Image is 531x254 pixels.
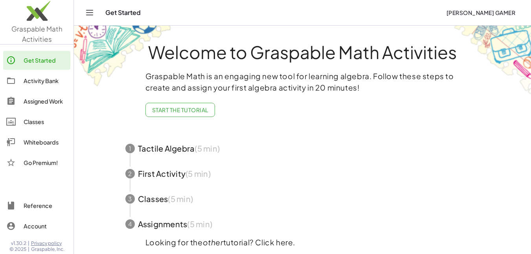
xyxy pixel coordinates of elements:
button: Start the Tutorial [145,103,215,117]
button: [PERSON_NAME] Gamer [440,6,522,20]
a: Reference [3,196,70,215]
span: © 2025 [9,246,26,252]
span: Start the Tutorial [152,106,208,113]
div: Go Premium! [24,158,67,167]
div: 3 [125,194,135,204]
h1: Welcome to Graspable Math Activities [111,43,494,61]
img: get-started-bg-ul-Ceg4j33I.png [74,25,172,87]
div: Activity Bank [24,76,67,85]
div: Assigned Work [24,96,67,106]
button: 4Assignments(5 min) [116,211,489,237]
span: | [28,246,29,252]
a: Get Started [3,51,70,70]
div: 1 [125,144,135,153]
span: v1.30.2 [11,240,26,247]
a: Privacy policy [31,240,64,247]
p: Looking for the tutorial? Click here. [145,237,460,248]
span: | [28,240,29,247]
div: Reference [24,201,67,210]
a: Account [3,217,70,235]
span: Graspable, Inc. [31,246,64,252]
p: Graspable Math is an engaging new tool for learning algebra. Follow these steps to create and ass... [145,70,460,93]
div: Get Started [24,56,67,65]
div: Account [24,221,67,231]
a: Activity Bank [3,71,70,90]
div: 2 [125,169,135,178]
span: Graspable Math Activities [11,24,62,43]
em: other [203,237,223,247]
div: Whiteboards [24,137,67,147]
span: [PERSON_NAME] Gamer [446,9,515,16]
button: 1Tactile Algebra(5 min) [116,136,489,161]
button: 3Classes(5 min) [116,186,489,211]
a: Assigned Work [3,92,70,111]
button: 2First Activity(5 min) [116,161,489,186]
div: Classes [24,117,67,126]
div: 4 [125,219,135,229]
button: Toggle navigation [83,6,96,19]
a: Whiteboards [3,133,70,152]
a: Classes [3,112,70,131]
